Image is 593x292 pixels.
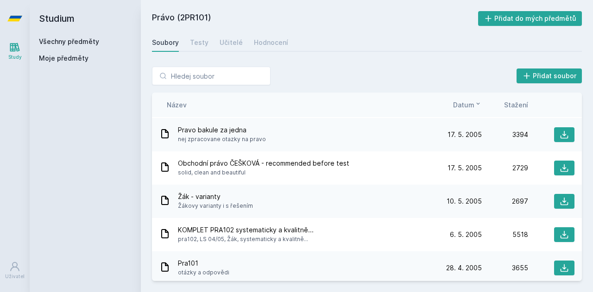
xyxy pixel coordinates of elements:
span: Moje předměty [39,54,88,63]
span: KOMPLET PRA102 systematicky a kvalitně... [178,225,314,235]
button: Název [167,100,187,110]
span: pra102, LS 04/05, Žák, systematicky a kvalitně... [178,235,314,244]
span: Datum [453,100,474,110]
button: Datum [453,100,482,110]
h2: Právo (2PR101) [152,11,478,26]
div: Testy [190,38,208,47]
a: Uživatel [2,256,28,285]
span: 10. 5. 2005 [447,197,482,206]
button: Přidat do mých předmětů [478,11,582,26]
div: Učitelé [220,38,243,47]
span: Pravo bakule za jedna [178,125,266,135]
span: Pra101 [178,259,229,268]
span: 28. 4. 2005 [446,263,482,273]
button: Stažení [504,100,528,110]
div: 5518 [482,230,528,239]
a: Study [2,37,28,65]
span: solid, clean and beautiful [178,168,349,177]
a: Soubory [152,33,179,52]
div: 2729 [482,163,528,173]
div: 3394 [482,130,528,139]
div: 3655 [482,263,528,273]
a: Učitelé [220,33,243,52]
a: Všechny předměty [39,37,99,45]
input: Hledej soubor [152,67,271,85]
span: 17. 5. 2005 [448,130,482,139]
div: Soubory [152,38,179,47]
div: Hodnocení [254,38,288,47]
div: Study [8,54,22,61]
span: Žákovy varianty i s řešením [178,201,253,211]
button: Přidat soubor [517,68,582,83]
span: nej zpracovane otazky na pravo [178,135,266,144]
div: 2697 [482,197,528,206]
span: 6. 5. 2005 [450,230,482,239]
span: 17. 5. 2005 [448,163,482,173]
a: Testy [190,33,208,52]
a: Hodnocení [254,33,288,52]
span: Obchodní právo ČEŠKOVÁ - recommended before test [178,159,349,168]
span: otázky a odpovědi [178,268,229,277]
div: Uživatel [5,273,25,280]
span: Žák - varianty [178,192,253,201]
